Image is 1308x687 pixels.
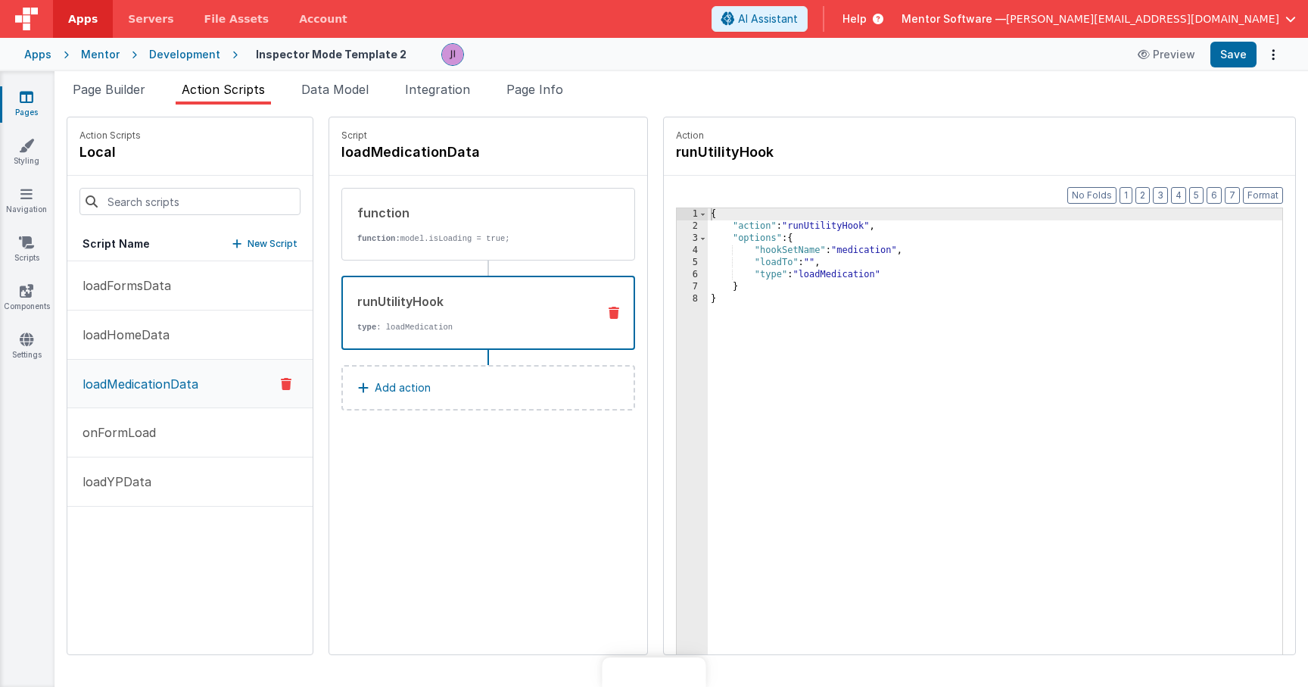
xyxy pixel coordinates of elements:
div: 4 [677,245,708,257]
p: Action [676,130,1283,142]
div: runUtilityHook [357,292,585,311]
p: loadMedicationData [73,375,198,393]
div: function [357,204,586,222]
div: Apps [24,47,51,62]
button: loadYPData [67,457,313,507]
p: Add action [375,379,431,397]
button: 7 [1225,187,1240,204]
p: onFormLoad [73,423,156,442]
strong: type [357,323,376,332]
div: 1 [677,208,708,220]
strong: function: [357,234,400,243]
button: Preview [1129,42,1204,67]
button: 4 [1171,187,1186,204]
div: 7 [677,281,708,293]
button: Mentor Software — [PERSON_NAME][EMAIL_ADDRESS][DOMAIN_NAME] [902,11,1296,27]
h4: runUtilityHook [676,142,903,163]
p: New Script [248,236,297,251]
button: 3 [1153,187,1168,204]
button: 1 [1120,187,1132,204]
h4: Inspector Mode Template 2 [256,48,406,60]
span: Help [842,11,867,27]
div: 8 [677,293,708,305]
button: Save [1210,42,1257,67]
span: Data Model [301,82,369,97]
span: AI Assistant [738,11,798,27]
button: 2 [1135,187,1150,204]
button: No Folds [1067,187,1116,204]
div: 6 [677,269,708,281]
button: 6 [1207,187,1222,204]
h4: loadMedicationData [341,142,568,163]
span: Action Scripts [182,82,265,97]
button: 5 [1189,187,1204,204]
div: Development [149,47,220,62]
img: 6c3d48e323fef8557f0b76cc516e01c7 [442,44,463,65]
button: loadMedicationData [67,360,313,408]
button: loadFormsData [67,261,313,311]
span: Mentor Software — [902,11,1006,27]
button: loadHomeData [67,311,313,360]
div: Mentor [81,47,120,62]
span: Servers [128,11,173,27]
p: loadYPData [73,473,151,491]
input: Search scripts [79,188,301,215]
p: loadFormsData [73,276,171,295]
h4: local [79,142,141,163]
span: Page Builder [73,82,145,97]
button: New Script [232,236,297,251]
p: : loadMedication [357,321,585,333]
button: Format [1243,187,1283,204]
span: Integration [405,82,470,97]
button: AI Assistant [712,6,808,32]
p: Action Scripts [79,130,141,142]
div: 5 [677,257,708,269]
button: Options [1263,44,1284,65]
span: File Assets [204,11,269,27]
p: model.isLoading = true; [357,233,586,245]
span: Apps [68,11,98,27]
button: Add action [341,365,635,411]
span: Page Info [506,82,563,97]
p: loadHomeData [73,326,170,344]
p: Script [341,130,635,142]
span: [PERSON_NAME][EMAIL_ADDRESS][DOMAIN_NAME] [1006,11,1279,27]
div: 3 [677,233,708,245]
div: 2 [677,220,708,233]
h5: Script Name [83,236,150,251]
button: onFormLoad [67,408,313,457]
